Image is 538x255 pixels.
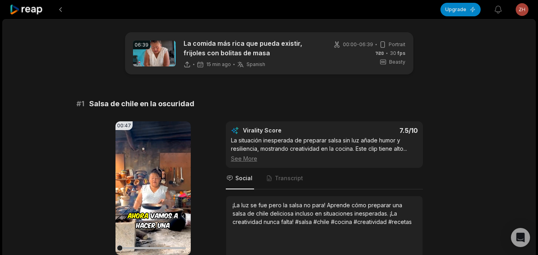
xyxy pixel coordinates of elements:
span: 00:00 - 06:39 [343,41,373,48]
div: La situación inesperada de preparar salsa sin luz añade humor y resiliencia, mostrando creativida... [231,136,418,163]
span: Social [235,174,252,182]
button: Upgrade [440,3,481,16]
nav: Tabs [226,168,423,189]
span: Salsa de chile en la oscuridad [89,98,194,109]
span: 15 min ago [206,61,231,68]
span: Beasty [389,58,405,66]
div: 7.5 /10 [332,127,418,134]
span: Spanish [247,61,265,68]
span: 30 [390,50,405,57]
span: Portrait [389,41,405,48]
div: 06:39 [133,41,150,49]
span: fps [397,50,405,56]
div: Virality Score [243,127,329,134]
div: ¡La luz se fue pero la salsa no para! Aprende cómo preparar una salsa de chile deliciosa incluso ... [233,201,416,226]
div: Open Intercom Messenger [511,228,530,247]
p: La comida más rica que pueda existir, frijoles con bolitas de masa [184,39,321,58]
div: See More [231,154,418,163]
video: Your browser does not support mp4 format. [115,121,191,255]
span: # 1 [76,98,84,109]
span: Transcript [275,174,303,182]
